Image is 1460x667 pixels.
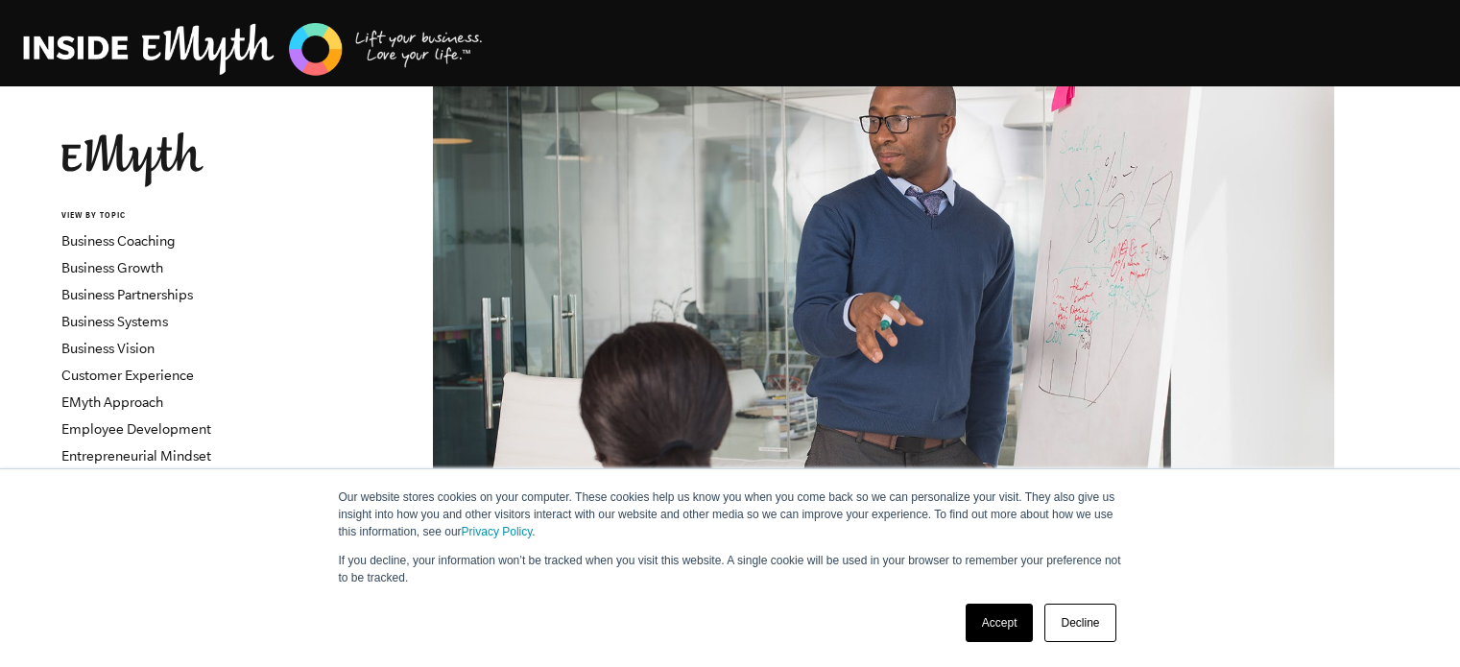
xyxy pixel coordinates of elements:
[61,210,293,223] h6: VIEW BY TOPIC
[462,525,533,538] a: Privacy Policy
[61,287,193,302] a: Business Partnerships
[61,368,194,383] a: Customer Experience
[61,394,163,410] a: EMyth Approach
[61,260,163,275] a: Business Growth
[1044,604,1115,642] a: Decline
[339,488,1122,540] p: Our website stores cookies on your computer. These cookies help us know you when you come back so...
[61,341,155,356] a: Business Vision
[61,233,176,249] a: Business Coaching
[61,448,211,464] a: Entrepreneurial Mindset
[339,552,1122,586] p: If you decline, your information won’t be tracked when you visit this website. A single cookie wi...
[61,421,211,437] a: Employee Development
[61,132,203,187] img: EMyth
[23,20,484,79] img: EMyth Business Coaching
[966,604,1034,642] a: Accept
[61,314,168,329] a: Business Systems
